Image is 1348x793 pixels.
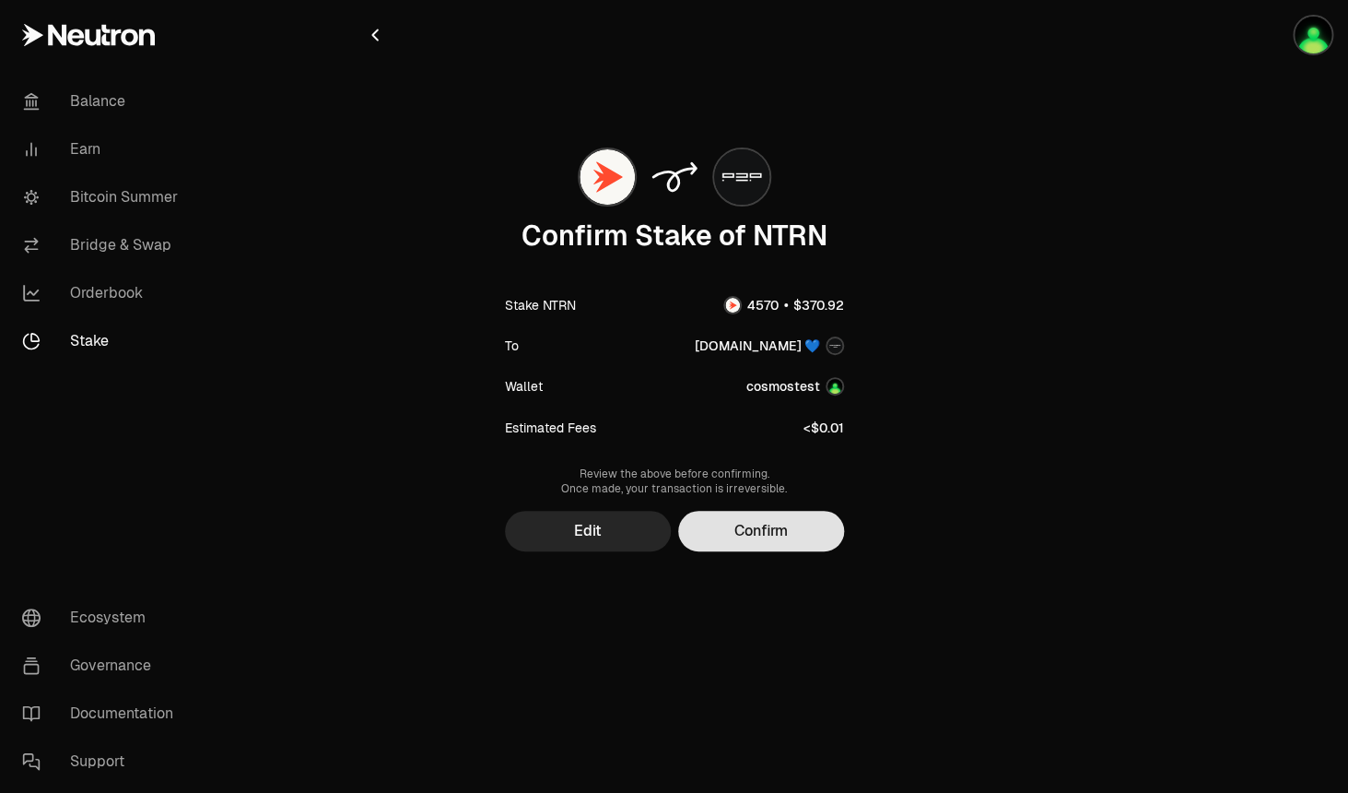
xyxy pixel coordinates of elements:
[746,377,820,396] div: cosmostest
[7,221,199,269] a: Bridge & Swap
[7,317,199,365] a: Stake
[7,77,199,125] a: Balance
[678,511,844,551] button: Confirm
[725,298,740,313] img: NTRN Logo
[695,337,820,355] div: [DOMAIN_NAME] 💙
[7,594,199,642] a: Ecosystem
[505,296,576,314] div: Stake NTRN
[505,337,519,355] div: To
[827,338,842,353] img: P2P.org 💙 Logo
[505,419,596,437] div: Estimated Fees
[7,173,199,221] a: Bitcoin Summer
[580,149,635,205] img: NTRN Logo
[1295,17,1331,53] img: cosmostest
[7,642,199,690] a: Governance
[505,221,844,251] div: Confirm Stake of NTRN
[7,269,199,317] a: Orderbook
[7,738,199,786] a: Support
[505,377,543,396] div: Wallet
[7,125,199,173] a: Earn
[505,467,844,496] div: Review the above before confirming. Once made, your transaction is irreversible.
[714,149,769,205] img: P2P.org 💙 Logo
[746,377,844,396] button: cosmostestAccount Image
[7,690,199,738] a: Documentation
[827,379,842,394] img: Account Image
[505,511,671,551] button: Edit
